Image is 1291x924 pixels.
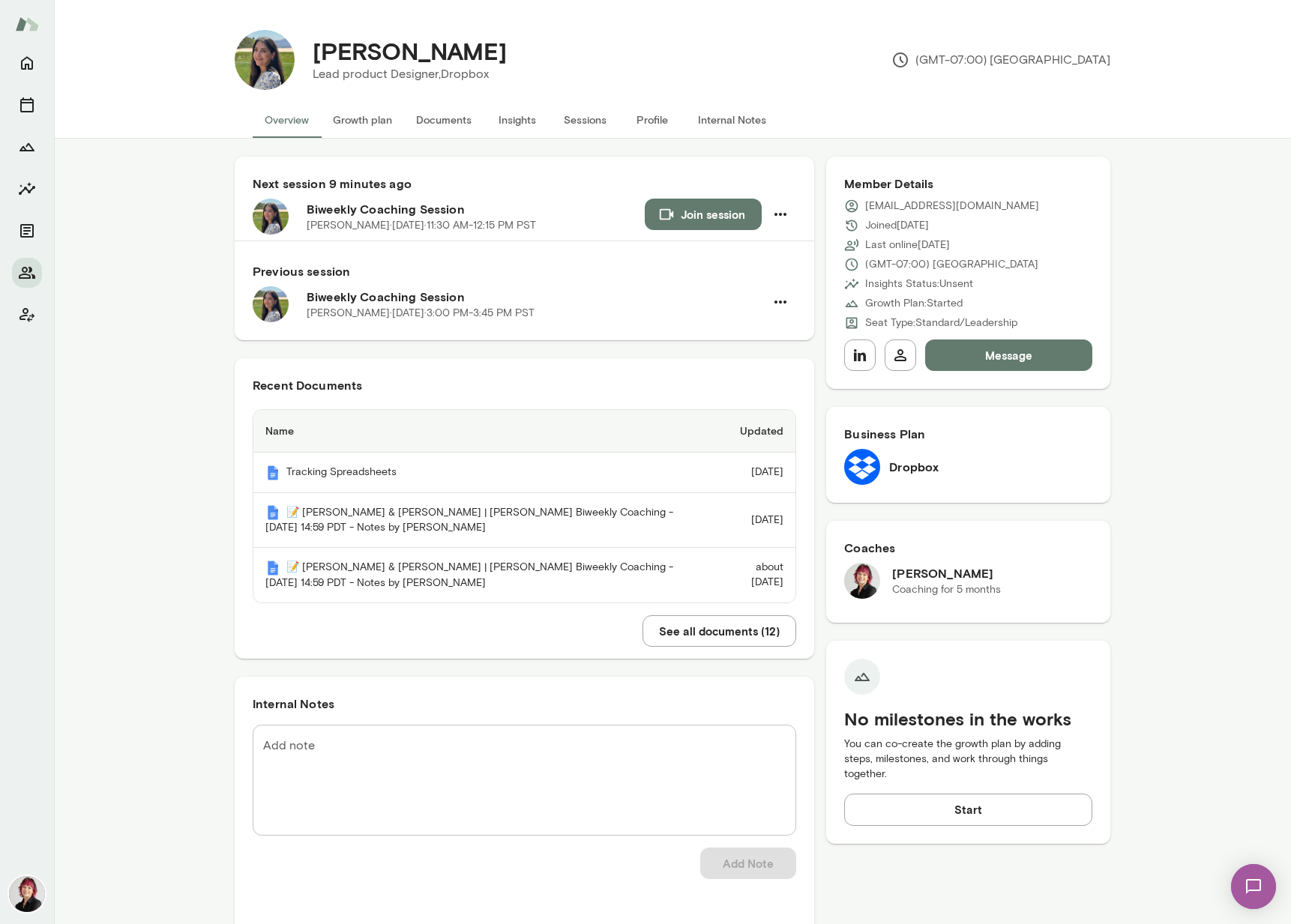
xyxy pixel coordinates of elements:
[889,458,939,476] h6: Dropbox
[865,296,963,311] p: Growth Plan: Started
[313,65,507,83] p: Lead product Designer, Dropbox
[307,288,765,306] h6: Biweekly Coaching Session
[253,695,796,713] h6: Internal Notes
[619,102,686,138] button: Profile
[253,410,715,453] th: Name
[844,175,1092,193] h6: Member Details
[892,582,1001,597] p: Coaching for 5 months
[844,425,1092,443] h6: Business Plan
[9,876,45,912] img: Leigh Allen-Arredondo
[307,218,536,233] p: [PERSON_NAME] · [DATE] · 11:30 AM-12:15 PM PST
[12,258,42,288] button: Members
[313,37,507,65] h4: [PERSON_NAME]
[865,277,973,292] p: Insights Status: Unsent
[844,539,1092,557] h6: Coaches
[265,561,280,576] img: Mento
[253,175,796,193] h6: Next session 9 minutes ago
[12,48,42,78] button: Home
[865,315,1017,330] p: Seat Type: Standard/Leadership
[253,548,715,603] th: 📝 [PERSON_NAME] & [PERSON_NAME] | [PERSON_NAME] Biweekly Coaching - [DATE] 14:59 PDT - Notes by [...
[253,262,796,280] h6: Previous session
[925,339,1092,371] button: Message
[715,548,795,603] td: about [DATE]
[307,200,645,218] h6: Biweekly Coaching Session
[715,410,795,453] th: Updated
[891,51,1110,69] p: (GMT-07:00) [GEOGRAPHIC_DATA]
[404,102,484,138] button: Documents
[715,493,795,549] td: [DATE]
[715,453,795,493] td: [DATE]
[551,102,619,138] button: Sessions
[865,199,1039,214] p: [EMAIL_ADDRESS][DOMAIN_NAME]
[892,564,1001,582] h6: [PERSON_NAME]
[253,493,715,549] th: 📝 [PERSON_NAME] & [PERSON_NAME] | [PERSON_NAME] Biweekly Coaching - [DATE] 14:59 PDT - Notes by [...
[865,257,1038,272] p: (GMT-07:00) [GEOGRAPHIC_DATA]
[484,102,551,138] button: Insights
[235,30,295,90] img: Mana Sadeghi
[844,794,1092,825] button: Start
[15,10,39,38] img: Mento
[865,238,950,253] p: Last online [DATE]
[265,465,280,480] img: Mento
[12,216,42,246] button: Documents
[253,102,321,138] button: Overview
[844,737,1092,782] p: You can co-create the growth plan by adding steps, milestones, and work through things together.
[844,563,880,599] img: Leigh Allen-Arredondo
[12,90,42,120] button: Sessions
[643,615,796,647] button: See all documents (12)
[253,453,715,493] th: Tracking Spreadsheets
[12,174,42,204] button: Insights
[253,376,796,394] h6: Recent Documents
[865,218,929,233] p: Joined [DATE]
[307,306,535,321] p: [PERSON_NAME] · [DATE] · 3:00 PM-3:45 PM PST
[265,505,280,520] img: Mento
[844,707,1092,731] h5: No milestones in the works
[12,300,42,330] button: Client app
[321,102,404,138] button: Growth plan
[645,199,762,230] button: Join session
[12,132,42,162] button: Growth Plan
[686,102,778,138] button: Internal Notes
